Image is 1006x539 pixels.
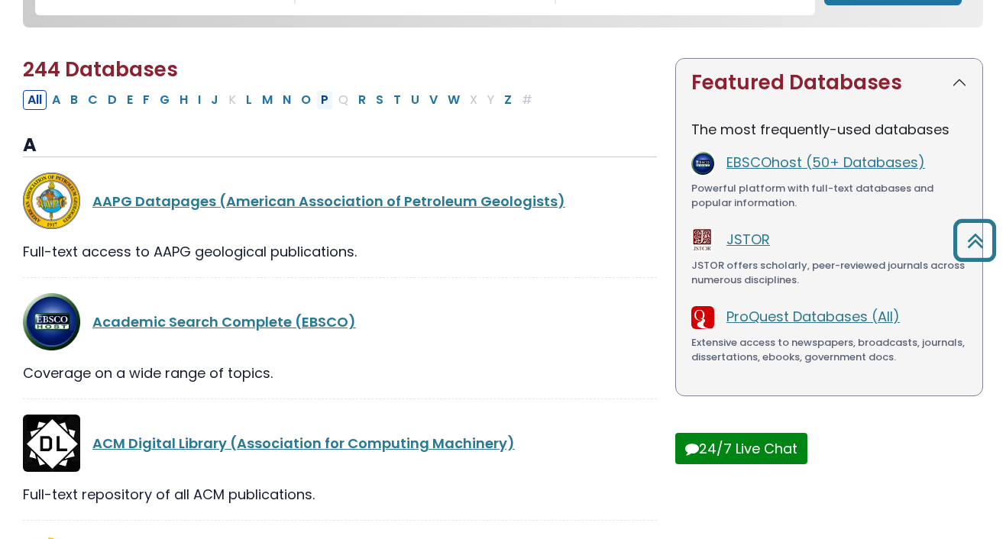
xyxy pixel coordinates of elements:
button: Filter Results S [371,90,388,110]
button: Filter Results W [443,90,464,110]
button: 24/7 Live Chat [675,433,807,464]
button: All [23,90,47,110]
div: Full-text access to AAPG geological publications. [23,241,657,262]
button: Filter Results L [241,90,257,110]
a: JSTOR [726,230,770,249]
button: Filter Results O [296,90,315,110]
div: Alpha-list to filter by first letter of database name [23,89,539,108]
button: Filter Results N [278,90,296,110]
button: Filter Results C [83,90,102,110]
button: Filter Results P [316,90,333,110]
h3: A [23,134,657,157]
button: Filter Results G [155,90,174,110]
a: ACM Digital Library (Association for Computing Machinery) [92,434,515,453]
button: Filter Results E [122,90,137,110]
button: Filter Results D [103,90,121,110]
div: JSTOR offers scholarly, peer-reviewed journals across numerous disciplines. [691,258,967,288]
button: Filter Results A [47,90,65,110]
div: Full-text repository of all ACM publications. [23,484,657,505]
span: 244 Databases [23,56,178,83]
p: The most frequently-used databases [691,119,967,140]
button: Filter Results I [193,90,205,110]
a: EBSCOhost (50+ Databases) [726,153,925,172]
button: Filter Results J [206,90,223,110]
button: Filter Results B [66,90,82,110]
button: Filter Results V [425,90,442,110]
a: Academic Search Complete (EBSCO) [92,312,356,331]
a: ProQuest Databases (All) [726,307,900,326]
div: Extensive access to newspapers, broadcasts, journals, dissertations, ebooks, government docs. [691,335,967,365]
a: Back to Top [947,226,1002,254]
button: Filter Results F [138,90,154,110]
div: Powerful platform with full-text databases and popular information. [691,181,967,211]
button: Featured Databases [676,59,982,107]
button: Filter Results H [175,90,192,110]
button: Filter Results R [354,90,370,110]
button: Filter Results U [406,90,424,110]
button: Filter Results T [389,90,406,110]
button: Filter Results M [257,90,277,110]
button: Filter Results Z [500,90,516,110]
div: Coverage on a wide range of topics. [23,363,657,383]
a: AAPG Datapages (American Association of Petroleum Geologists) [92,192,565,211]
